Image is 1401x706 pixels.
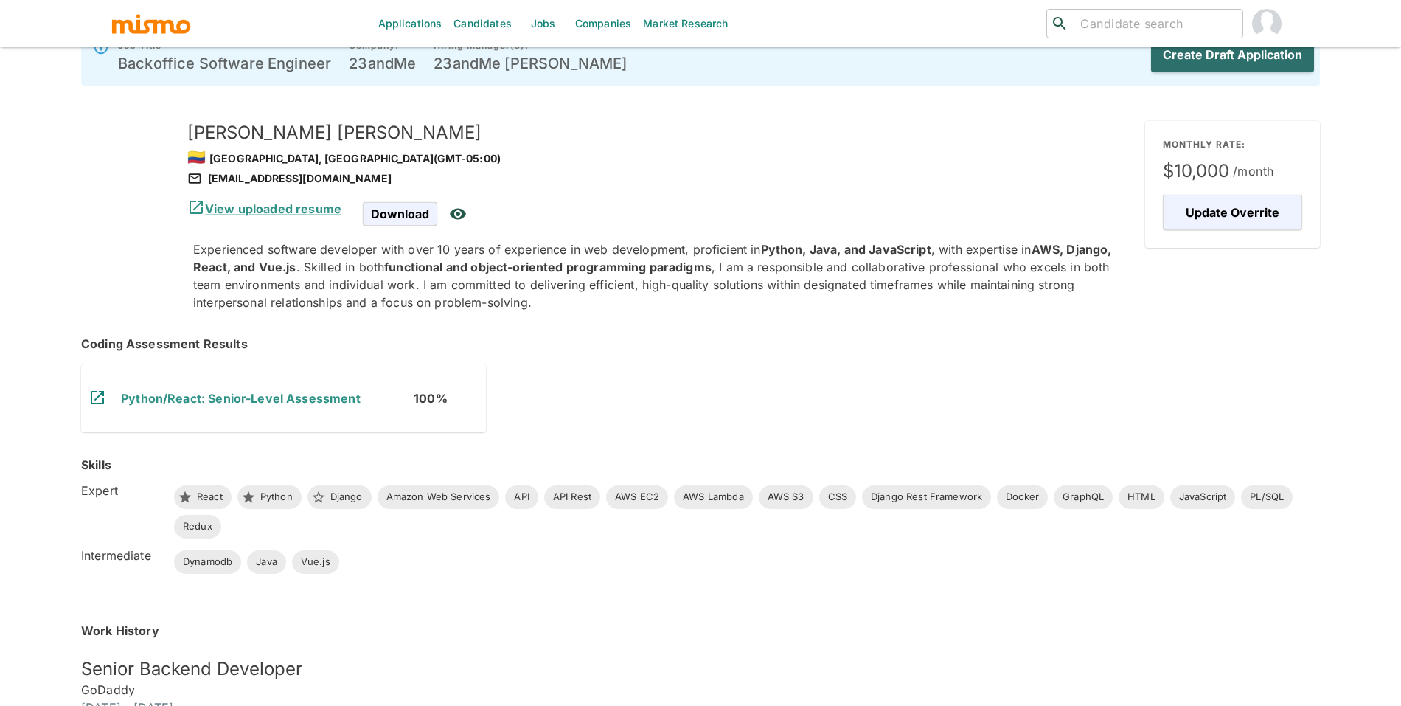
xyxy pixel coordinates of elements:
[81,657,1320,681] h5: Senior Backend Developer
[674,490,753,505] span: AWS Lambda
[1119,490,1164,505] span: HTML
[363,207,437,219] a: Download
[1163,195,1302,230] button: Update Overrite
[1074,13,1237,34] input: Candidate search
[1241,490,1293,505] span: PL/SQL
[81,456,111,474] h6: Skills
[81,482,162,499] h6: Expert
[187,201,341,216] a: View uploaded resume
[1054,490,1113,505] span: GraphQL
[819,490,856,505] span: CSS
[247,555,286,570] span: Java
[378,490,500,505] span: Amazon Web Services
[414,390,479,407] h6: 100 %
[363,202,437,226] span: Download
[81,335,1320,353] h6: Coding Assessment Results
[349,52,416,75] h6: 23andMe
[292,555,339,570] span: Vue.js
[1252,9,1282,38] img: Maria Lujan Ciommo
[505,490,538,505] span: API
[188,490,232,505] span: React
[174,555,241,570] span: Dynamodb
[321,490,372,505] span: Django
[1163,159,1302,183] span: $10,000
[81,681,1320,699] h6: GoDaddy
[187,121,1133,145] h5: [PERSON_NAME] [PERSON_NAME]
[434,52,627,75] h6: 23andMe [PERSON_NAME]
[997,490,1048,505] span: Docker
[251,490,302,505] span: Python
[1233,161,1274,181] span: /month
[187,170,1133,187] div: [EMAIL_ADDRESS][DOMAIN_NAME]
[81,547,162,564] h6: Intermediate
[1163,139,1302,150] p: MONTHLY RATE:
[174,519,221,534] span: Redux
[759,490,813,505] span: AWS S3
[193,240,1133,311] p: Experienced software developer with over 10 years of experience in web development, proficient in...
[81,121,170,210] img: 5z9mhpgz49thwgb0y8aigj1rdja3
[81,622,1320,640] h6: Work History
[118,52,331,75] h6: Backoffice Software Engineer
[111,13,192,35] img: logo
[187,145,1133,170] div: [GEOGRAPHIC_DATA], [GEOGRAPHIC_DATA] (GMT-05:00)
[761,242,931,257] strong: Python, Java, and JavaScript
[187,148,206,166] span: 🇨🇴
[121,391,361,406] a: Python/React: Senior-Level Assessment
[862,490,991,505] span: Django Rest Framework
[544,490,600,505] span: API Rest
[1170,490,1236,505] span: JavaScript
[1151,37,1314,72] button: Create Draft Application
[384,260,712,274] strong: functional and object-oriented programming paradigms
[606,490,668,505] span: AWS EC2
